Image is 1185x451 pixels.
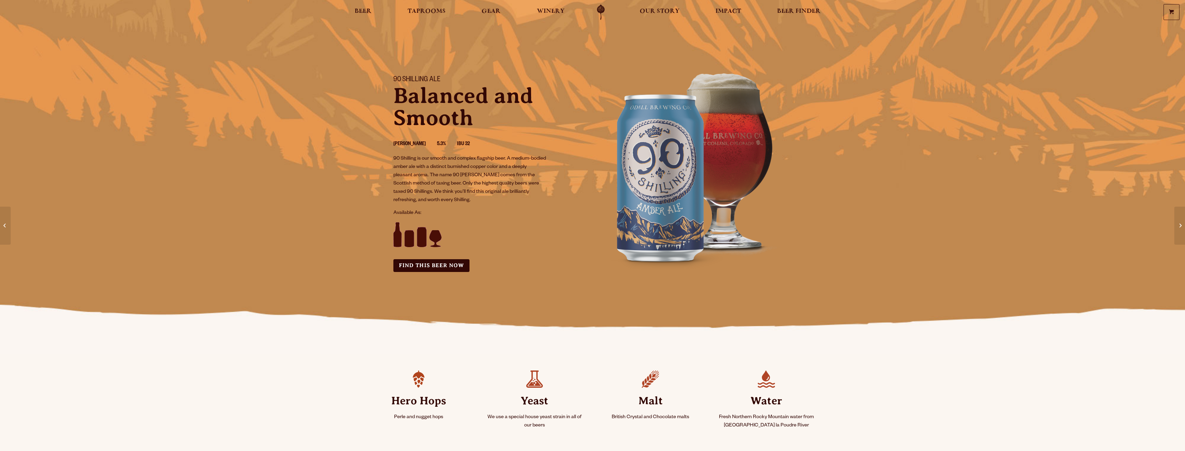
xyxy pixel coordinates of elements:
li: [PERSON_NAME] [393,140,437,149]
span: Impact [715,9,741,14]
h1: 90 Shilling Ale [393,76,584,85]
span: Our Story [640,9,680,14]
p: British Crystal and Chocolate malts [601,413,700,422]
li: IBU 32 [457,140,481,149]
a: Beer Finder [773,4,825,20]
a: Beer [350,4,376,20]
strong: Yeast [485,388,584,413]
a: Gear [477,4,505,20]
strong: Hero Hops [369,388,468,413]
strong: Malt [601,388,700,413]
a: Find this Beer Now [393,259,470,272]
a: Our Story [635,4,684,20]
span: Winery [537,9,565,14]
li: 5.3% [437,140,457,149]
p: Balanced and Smooth [393,85,584,129]
a: Odell Home [588,4,614,20]
a: Impact [711,4,746,20]
strong: Water [717,388,816,413]
span: Beer [355,9,372,14]
span: Gear [482,9,501,14]
a: Winery [532,4,569,20]
a: Taprooms [403,4,450,20]
span: Beer Finder [777,9,821,14]
p: Perle and nugget hops [369,413,468,422]
p: We use a special house yeast strain in all of our beers [485,413,584,430]
p: 90 Shilling is our smooth and complex flagship beer. A medium-bodied amber ale with a distinct bu... [393,155,546,205]
span: Taprooms [408,9,446,14]
p: Available As: [393,209,584,217]
p: Fresh Northern Rocky Mountain water from [GEOGRAPHIC_DATA] la Poudre River [717,413,816,430]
